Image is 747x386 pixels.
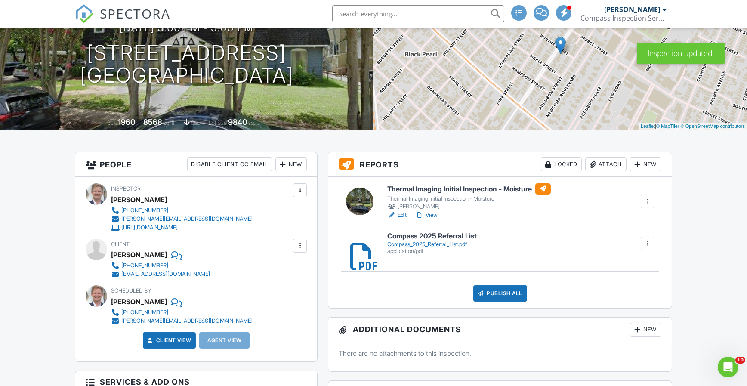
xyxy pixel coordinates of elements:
div: Thermal Imaging Initial Inspection - Moisture [387,195,551,202]
span: Built [108,120,117,126]
span: slab [191,120,201,126]
div: [PERSON_NAME] [111,193,167,206]
p: There are no attachments to this inspection. [339,349,661,358]
div: [PERSON_NAME] [604,5,660,14]
a: [PHONE_NUMBER] [111,206,253,215]
span: Inspector [111,185,141,192]
img: The Best Home Inspection Software - Spectora [75,4,94,23]
span: Client [111,241,130,247]
a: Compass 2025 Referral List Compass_2025_Referral_List.pdf application/pdf [387,232,477,254]
div: Compass_2025_Referral_List.pdf [387,241,477,248]
span: SPECTORA [100,4,170,22]
div: application/pdf [387,248,477,255]
div: [PERSON_NAME] [111,295,167,308]
a: [PERSON_NAME][EMAIL_ADDRESS][DOMAIN_NAME] [111,215,253,223]
a: Thermal Imaging Initial Inspection - Moisture Thermal Imaging Initial Inspection - Moisture [PERS... [387,183,551,211]
h1: [STREET_ADDRESS] [GEOGRAPHIC_DATA] [80,42,293,87]
h3: People [75,152,318,177]
div: Attach [585,157,627,171]
div: New [630,323,661,337]
h3: [DATE] 3:00 pm - 5:00 pm [120,22,254,34]
div: New [275,157,307,171]
div: Inspection updated! [637,43,725,64]
span: sq.ft. [249,120,259,126]
div: 1960 [118,117,136,127]
span: Scheduled By [111,287,151,294]
div: | [639,123,747,130]
div: [PERSON_NAME] [387,202,551,211]
div: [PHONE_NUMBER] [121,207,168,214]
div: New [630,157,661,171]
span: Lot Size [209,120,227,126]
a: Leaflet [641,124,655,129]
a: [PHONE_NUMBER] [111,308,253,317]
div: 8568 [144,117,163,127]
div: Compass Inspection Services [580,14,667,22]
div: [URL][DOMAIN_NAME] [121,224,178,231]
h3: Reports [328,152,672,177]
a: Edit [387,211,407,219]
div: [PHONE_NUMBER] [121,262,168,269]
h6: Compass 2025 Referral List [387,232,477,240]
a: [PERSON_NAME][EMAIL_ADDRESS][DOMAIN_NAME] [111,317,253,325]
div: [PERSON_NAME][EMAIL_ADDRESS][DOMAIN_NAME] [121,318,253,324]
a: [EMAIL_ADDRESS][DOMAIN_NAME] [111,270,210,278]
a: Client View [146,336,191,345]
div: [PHONE_NUMBER] [121,309,168,316]
div: 9840 [228,117,247,127]
div: Locked [541,157,582,171]
a: [URL][DOMAIN_NAME] [111,223,253,232]
a: [PHONE_NUMBER] [111,261,210,270]
div: Disable Client CC Email [187,157,272,171]
a: © MapTiler [656,124,679,129]
div: Publish All [473,285,527,302]
a: © OpenStreetMap contributors [681,124,745,129]
h3: Additional Documents [328,318,672,342]
iframe: Intercom live chat [718,357,738,377]
div: [EMAIL_ADDRESS][DOMAIN_NAME] [121,271,210,278]
a: View [415,211,438,219]
div: [PERSON_NAME] [111,248,167,261]
h6: Thermal Imaging Initial Inspection - Moisture [387,183,551,195]
input: Search everything... [332,5,504,22]
span: 10 [735,357,745,364]
a: SPECTORA [75,12,170,30]
span: sq. ft. [164,120,176,126]
div: [PERSON_NAME][EMAIL_ADDRESS][DOMAIN_NAME] [121,216,253,222]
